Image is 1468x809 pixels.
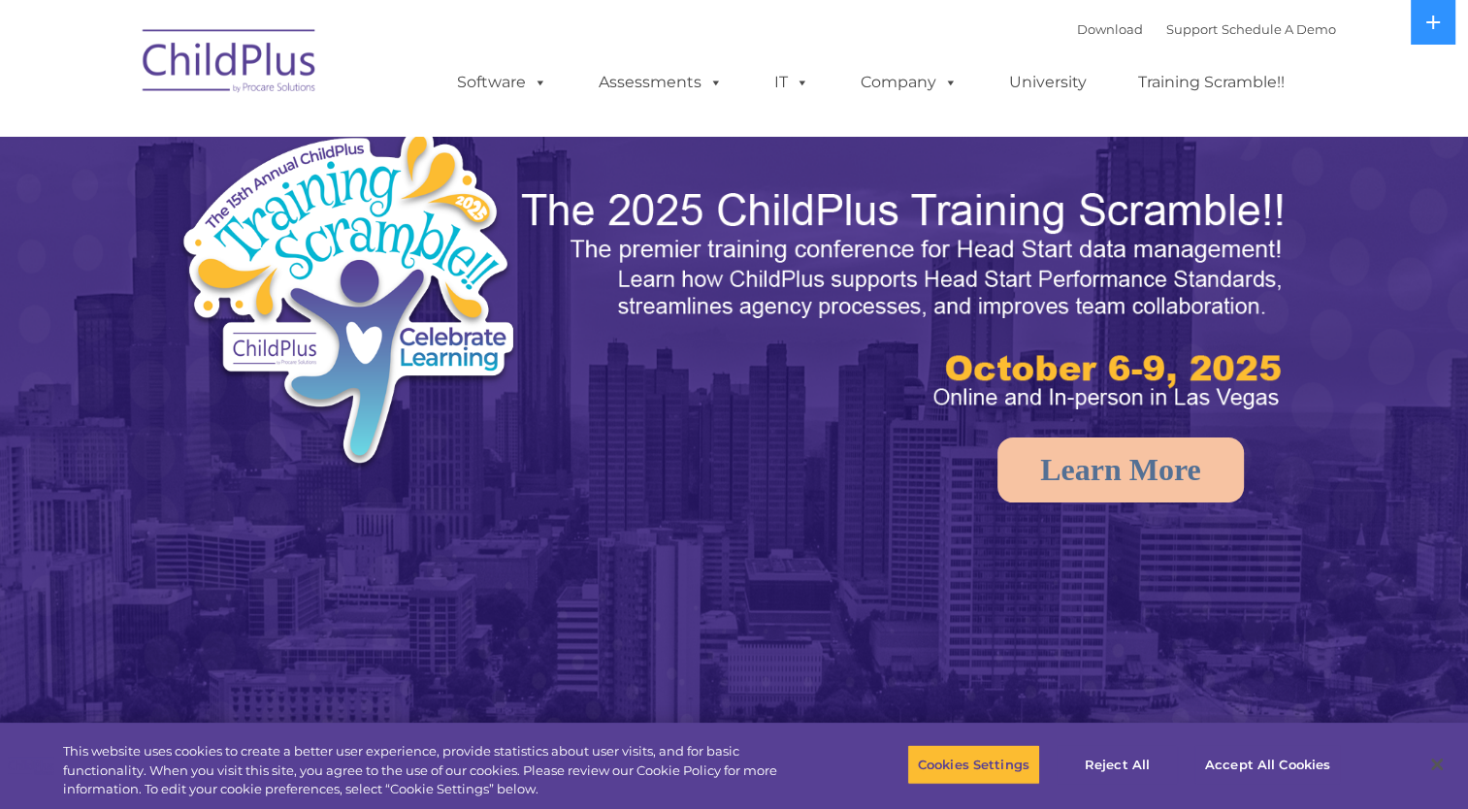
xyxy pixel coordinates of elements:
[907,744,1040,785] button: Cookies Settings
[1222,21,1336,37] a: Schedule A Demo
[1166,21,1218,37] a: Support
[1416,743,1458,786] button: Close
[133,16,327,113] img: ChildPlus by Procare Solutions
[438,63,567,102] a: Software
[841,63,977,102] a: Company
[63,742,807,799] div: This website uses cookies to create a better user experience, provide statistics about user visit...
[579,63,742,102] a: Assessments
[270,208,352,222] span: Phone number
[1194,744,1341,785] button: Accept All Cookies
[997,437,1244,502] a: Learn More
[1077,21,1336,37] font: |
[1057,744,1178,785] button: Reject All
[270,128,329,143] span: Last name
[1077,21,1143,37] a: Download
[755,63,829,102] a: IT
[1119,63,1304,102] a: Training Scramble!!
[990,63,1106,102] a: University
